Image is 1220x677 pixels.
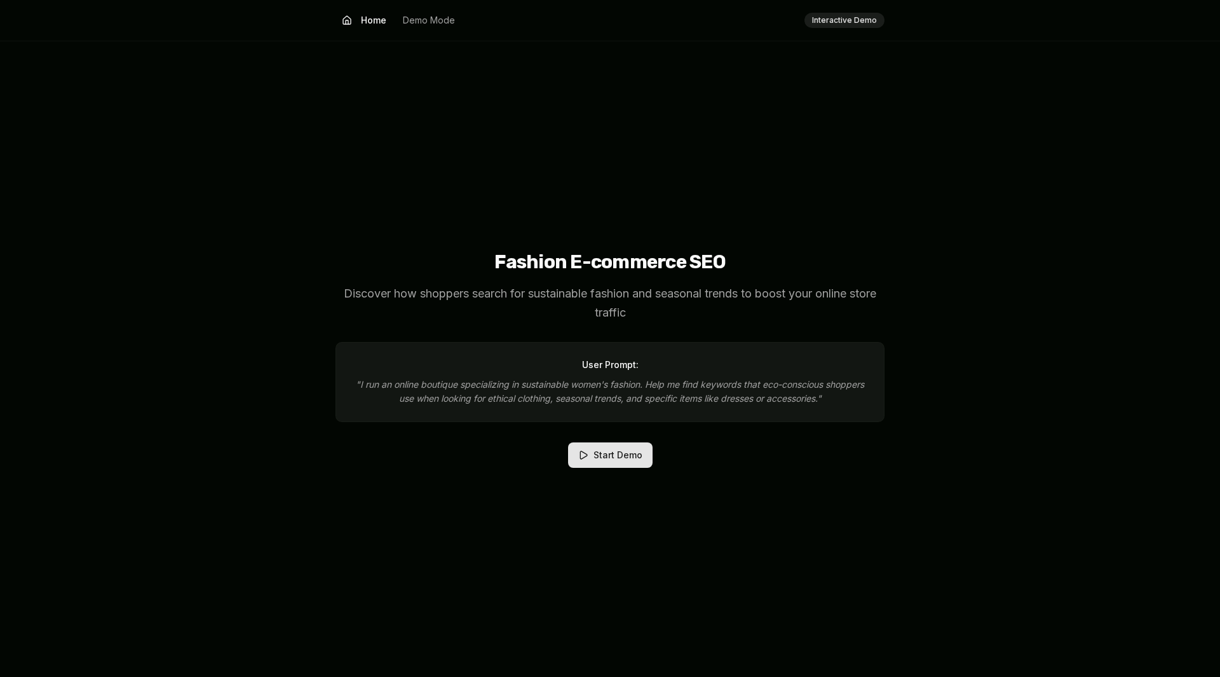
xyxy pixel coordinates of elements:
button: Home [335,10,393,31]
button: Start Demo [568,442,653,468]
p: Discover how shoppers search for sustainable fashion and seasonal trends to boost your online sto... [335,284,884,322]
h1: Fashion E-commerce SEO [335,250,884,275]
div: Interactive Demo [804,13,884,28]
p: " I run an online boutique specializing in sustainable women's fashion. Help me find keywords tha... [351,378,869,407]
span: Demo Mode [403,14,455,27]
p: User Prompt: [351,358,869,373]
